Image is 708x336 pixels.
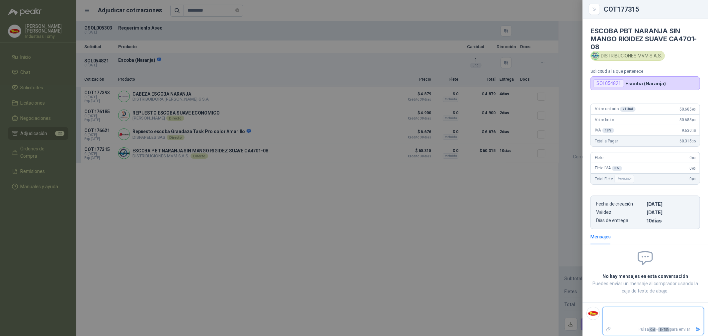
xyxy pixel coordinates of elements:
[590,273,700,280] h2: No hay mensajes en esta conversación
[658,327,670,332] span: ENTER
[620,107,636,112] div: x 1 Und
[595,128,614,133] span: IVA
[692,118,696,122] span: ,00
[590,51,665,61] div: DISTRIBUCIONES MVM S.A.S.
[647,201,694,207] p: [DATE]
[596,210,644,215] p: Validez
[595,118,614,122] span: Valor bruto
[595,166,622,171] span: Flete IVA
[590,280,700,294] p: Puedes enviar un mensaje al comprador usando la caja de texto de abajo.
[590,233,611,240] div: Mensajes
[595,107,636,112] span: Valor unitario
[693,324,704,335] button: Enviar
[596,201,644,207] p: Fecha de creación
[595,155,603,160] span: Flete
[690,155,696,160] span: 0
[590,27,700,51] h4: ESCOBA PBT NARANJA SIN MANGO RIGIDEZ SUAVE CA4701-08
[593,79,624,87] div: SOL054821
[679,107,696,112] span: 50.685
[595,139,618,143] span: Total a Pagar
[596,218,644,223] p: Días de entrega
[692,177,696,181] span: ,00
[612,166,622,171] div: 0 %
[692,129,696,132] span: ,15
[692,108,696,111] span: ,00
[592,52,599,59] img: Company Logo
[587,307,599,320] img: Company Logo
[647,218,694,223] p: 10 dias
[595,175,636,183] span: Total Flete
[590,5,598,13] button: Close
[679,139,696,143] span: 60.315
[614,324,693,335] p: Pulsa + para enviar
[590,69,700,74] p: Solicitud a la que pertenece
[625,81,666,86] p: Escoba (Naranja)
[614,175,634,183] div: Incluido
[603,324,614,335] label: Adjuntar archivos
[692,167,696,170] span: ,00
[604,6,700,13] div: COT177315
[647,210,694,215] p: [DATE]
[602,128,614,133] div: 19 %
[679,118,696,122] span: 50.685
[692,139,696,143] span: ,15
[692,156,696,160] span: ,00
[649,327,656,332] span: Ctrl
[682,128,696,133] span: 9.630
[690,166,696,171] span: 0
[690,177,696,181] span: 0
